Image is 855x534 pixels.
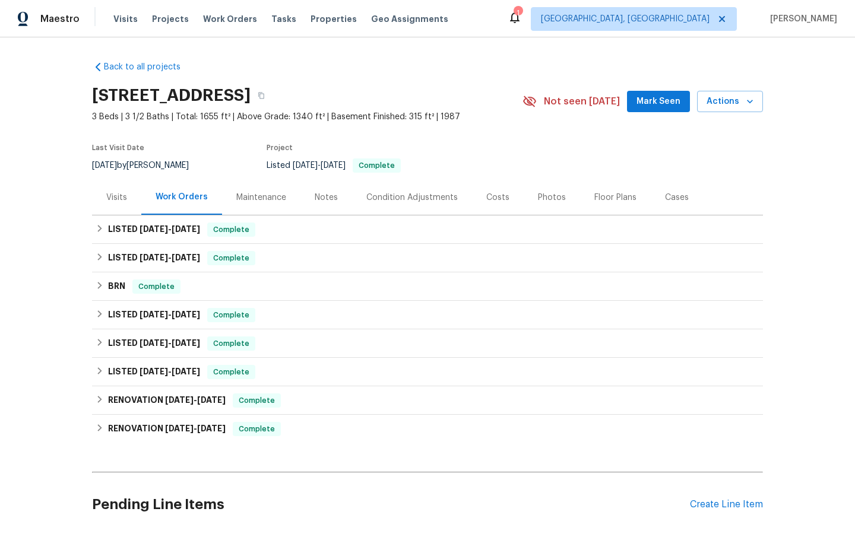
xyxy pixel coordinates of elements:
[140,367,168,376] span: [DATE]
[354,162,400,169] span: Complete
[234,423,280,435] span: Complete
[92,415,763,443] div: RENOVATION [DATE]-[DATE]Complete
[92,301,763,329] div: LISTED [DATE]-[DATE]Complete
[140,253,200,262] span: -
[203,13,257,25] span: Work Orders
[140,225,168,233] span: [DATE]
[271,15,296,23] span: Tasks
[92,272,763,301] div: BRN Complete
[140,225,200,233] span: -
[172,225,200,233] span: [DATE]
[366,192,458,204] div: Condition Adjustments
[208,338,254,349] span: Complete
[208,366,254,378] span: Complete
[165,396,194,404] span: [DATE]
[636,94,680,109] span: Mark Seen
[108,365,200,379] h6: LISTED
[315,192,338,204] div: Notes
[251,85,272,106] button: Copy Address
[92,161,117,170] span: [DATE]
[108,279,125,294] h6: BRN
[172,253,200,262] span: [DATE]
[92,90,251,101] h2: [STREET_ADDRESS]
[92,158,203,173] div: by [PERSON_NAME]
[92,111,522,123] span: 3 Beds | 3 1/2 Baths | Total: 1655 ft² | Above Grade: 1340 ft² | Basement Finished: 315 ft² | 1987
[514,7,522,19] div: 1
[92,215,763,244] div: LISTED [DATE]-[DATE]Complete
[697,91,763,113] button: Actions
[293,161,346,170] span: -
[140,367,200,376] span: -
[92,244,763,272] div: LISTED [DATE]-[DATE]Complete
[371,13,448,25] span: Geo Assignments
[140,310,200,319] span: -
[140,253,168,262] span: [DATE]
[40,13,80,25] span: Maestro
[197,396,226,404] span: [DATE]
[108,308,200,322] h6: LISTED
[236,192,286,204] div: Maintenance
[172,339,200,347] span: [DATE]
[544,96,620,107] span: Not seen [DATE]
[486,192,509,204] div: Costs
[538,192,566,204] div: Photos
[311,13,357,25] span: Properties
[267,161,401,170] span: Listed
[165,396,226,404] span: -
[156,191,208,203] div: Work Orders
[765,13,837,25] span: [PERSON_NAME]
[108,336,200,351] h6: LISTED
[140,339,168,347] span: [DATE]
[165,424,194,433] span: [DATE]
[92,386,763,415] div: RENOVATION [DATE]-[DATE]Complete
[208,309,254,321] span: Complete
[165,424,226,433] span: -
[665,192,689,204] div: Cases
[690,499,763,510] div: Create Line Item
[267,144,293,151] span: Project
[172,310,200,319] span: [DATE]
[134,281,179,293] span: Complete
[321,161,346,170] span: [DATE]
[293,161,318,170] span: [DATE]
[208,224,254,236] span: Complete
[106,192,127,204] div: Visits
[707,94,753,109] span: Actions
[92,61,206,73] a: Back to all projects
[140,310,168,319] span: [DATE]
[92,358,763,386] div: LISTED [DATE]-[DATE]Complete
[197,424,226,433] span: [DATE]
[113,13,138,25] span: Visits
[627,91,690,113] button: Mark Seen
[208,252,254,264] span: Complete
[108,422,226,436] h6: RENOVATION
[541,13,710,25] span: [GEOGRAPHIC_DATA], [GEOGRAPHIC_DATA]
[92,329,763,358] div: LISTED [DATE]-[DATE]Complete
[108,251,200,265] h6: LISTED
[108,393,226,408] h6: RENOVATION
[92,477,690,532] h2: Pending Line Items
[152,13,189,25] span: Projects
[108,223,200,237] h6: LISTED
[594,192,636,204] div: Floor Plans
[140,339,200,347] span: -
[92,144,144,151] span: Last Visit Date
[172,367,200,376] span: [DATE]
[234,395,280,406] span: Complete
